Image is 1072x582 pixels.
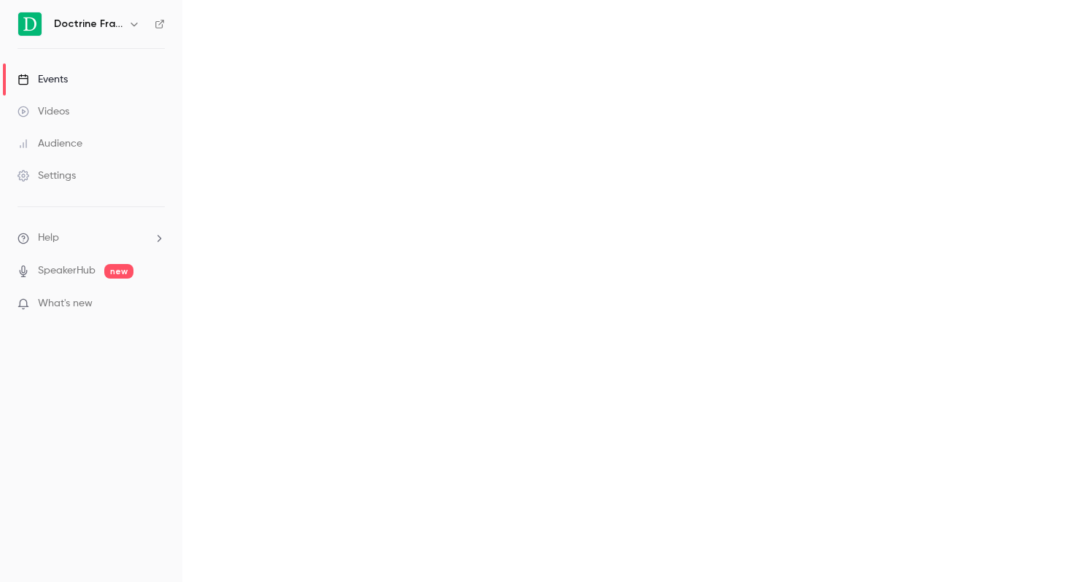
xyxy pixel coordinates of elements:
[104,264,133,279] span: new
[18,12,42,36] img: Doctrine France
[18,104,69,119] div: Videos
[18,168,76,183] div: Settings
[38,296,93,311] span: What's new
[18,136,82,151] div: Audience
[38,230,59,246] span: Help
[54,17,123,31] h6: Doctrine France
[18,72,68,87] div: Events
[38,263,96,279] a: SpeakerHub
[18,230,165,246] li: help-dropdown-opener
